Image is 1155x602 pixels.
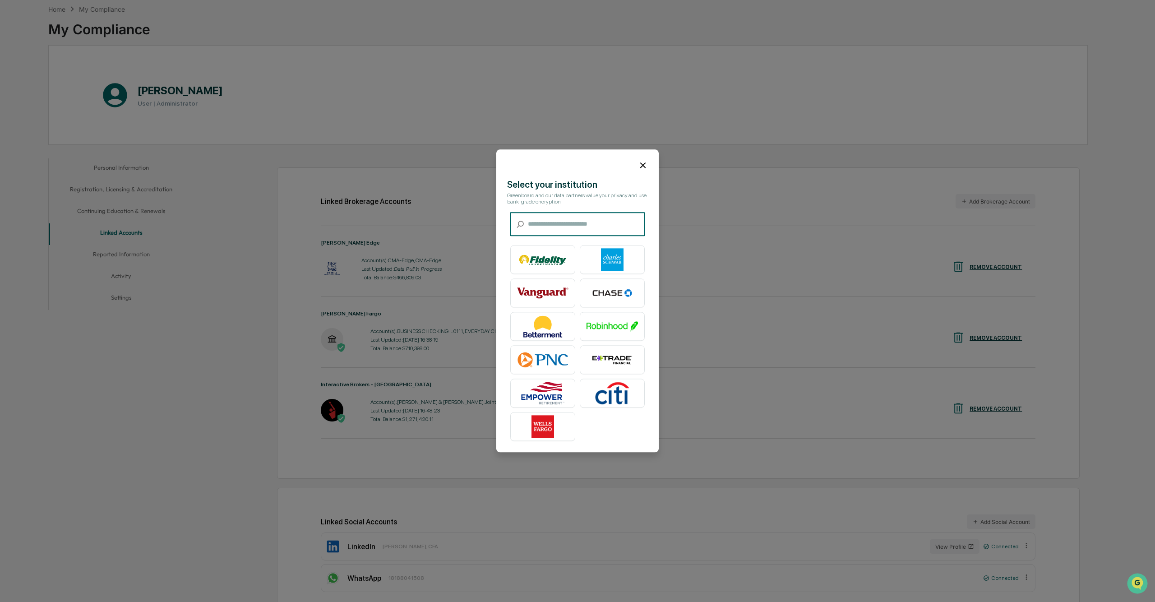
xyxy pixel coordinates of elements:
div: Start new chat [31,69,148,78]
a: 🗄️Attestations [62,110,115,126]
img: Charles Schwab [587,249,638,271]
img: Robinhood [587,315,638,338]
img: Fidelity Investments [517,249,568,271]
div: 🗄️ [65,115,73,122]
a: 🔎Data Lookup [5,127,60,144]
div: Greenboard and our data partners value your privacy and use bank-grade encryption [507,193,648,205]
img: Vanguard [517,282,568,305]
span: Data Lookup [18,131,57,140]
p: How can we help? [9,19,164,33]
div: We're available if you need us! [31,78,114,85]
input: Clear [23,41,149,51]
div: 🔎 [9,132,16,139]
div: 🖐️ [9,115,16,122]
img: 1746055101610-c473b297-6a78-478c-a979-82029cc54cd1 [9,69,25,85]
iframe: Open customer support [1126,572,1150,597]
img: Betterment [517,315,568,338]
span: Attestations [74,114,112,123]
a: 🖐️Preclearance [5,110,62,126]
span: Pylon [90,153,109,160]
a: Powered byPylon [64,153,109,160]
img: Chase [587,282,638,305]
img: Wells Fargo [517,416,568,438]
img: Citibank [587,382,638,405]
button: Start new chat [153,72,164,83]
img: PNC [517,349,568,371]
img: Empower Retirement [517,382,568,405]
span: Preclearance [18,114,58,123]
div: Select your institution [507,180,648,190]
img: E*TRADE [587,349,638,371]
